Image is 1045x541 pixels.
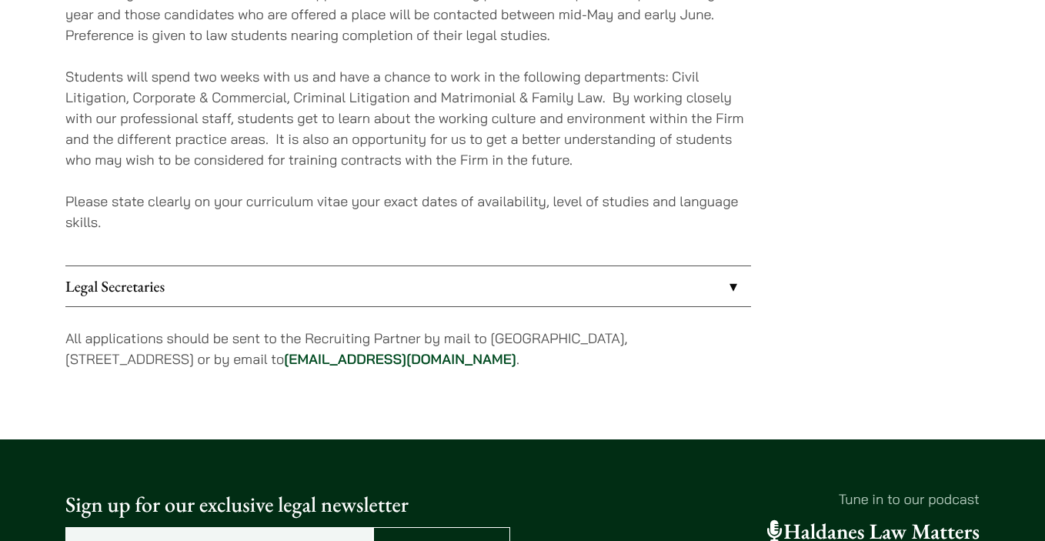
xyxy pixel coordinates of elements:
[65,66,751,170] p: Students will spend two weeks with us and have a chance to work in the following departments: Civ...
[65,266,751,306] a: Legal Secretaries
[535,489,980,509] p: Tune in to our podcast
[65,328,751,369] p: All applications should be sent to the Recruiting Partner by mail to [GEOGRAPHIC_DATA], [STREET_A...
[65,191,751,232] p: Please state clearly on your curriculum vitae your exact dates of availability, level of studies ...
[284,350,516,368] a: [EMAIL_ADDRESS][DOMAIN_NAME]
[65,489,510,521] p: Sign up for our exclusive legal newsletter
